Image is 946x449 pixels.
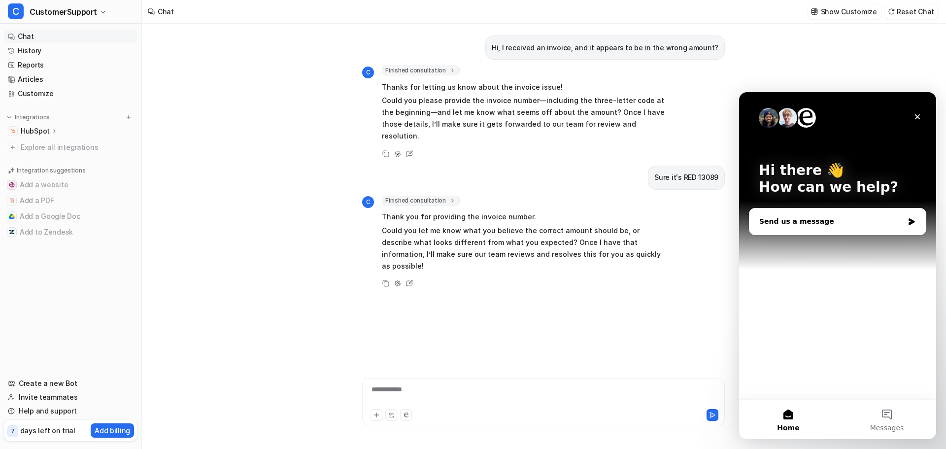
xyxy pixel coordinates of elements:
p: Integration suggestions [17,166,85,175]
button: Show Customize [808,4,881,19]
span: Explore all integrations [21,139,134,155]
span: C [362,67,374,78]
img: reset [888,8,895,15]
a: History [4,44,137,58]
button: Add a websiteAdd a website [4,177,137,193]
p: Show Customize [821,6,877,17]
img: Add a website [9,182,15,188]
p: 7 [11,427,15,436]
button: Add billing [91,423,134,438]
span: Finished consultation [382,66,460,75]
p: Hi, I received an invoice, and it appears to be in the wrong amount? [492,42,718,54]
button: Reset Chat [885,4,938,19]
img: customize [811,8,818,15]
p: Thank you for providing the invoice number. [382,211,670,223]
div: Chat [158,6,174,17]
p: Thanks for letting us know about the invoice issue! [382,81,670,93]
img: expand menu [6,114,13,121]
p: days left on trial [20,425,75,436]
img: explore all integrations [8,142,18,152]
a: Articles [4,72,137,86]
img: Add a Google Doc [9,213,15,219]
a: Create a new Bot [4,377,137,390]
p: Sure it's RED 13089 [654,172,718,183]
button: Integrations [4,112,53,122]
a: Invite teammates [4,390,137,404]
p: Integrations [15,113,50,121]
img: Add a PDF [9,198,15,204]
a: Help and support [4,404,137,418]
span: Finished consultation [382,196,460,206]
p: Could you let me know what you believe the correct amount should be, or describe what looks diffe... [382,225,670,272]
img: menu_add.svg [125,114,132,121]
a: Customize [4,87,137,101]
a: Explore all integrations [4,140,137,154]
span: C [8,3,24,19]
p: Add billing [95,425,130,436]
img: Add to Zendesk [9,229,15,235]
p: Could you please provide the invoice number—including the three-letter code at the beginning—and ... [382,95,670,142]
a: Reports [4,58,137,72]
button: Add to ZendeskAdd to Zendesk [4,224,137,240]
button: Add a PDFAdd a PDF [4,193,137,208]
p: HubSpot [21,126,50,136]
iframe: Intercom live chat [739,92,936,439]
img: HubSpot [10,128,16,134]
button: Add a Google DocAdd a Google Doc [4,208,137,224]
span: CustomerSupport [30,5,97,19]
a: Chat [4,30,137,43]
span: C [362,196,374,208]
